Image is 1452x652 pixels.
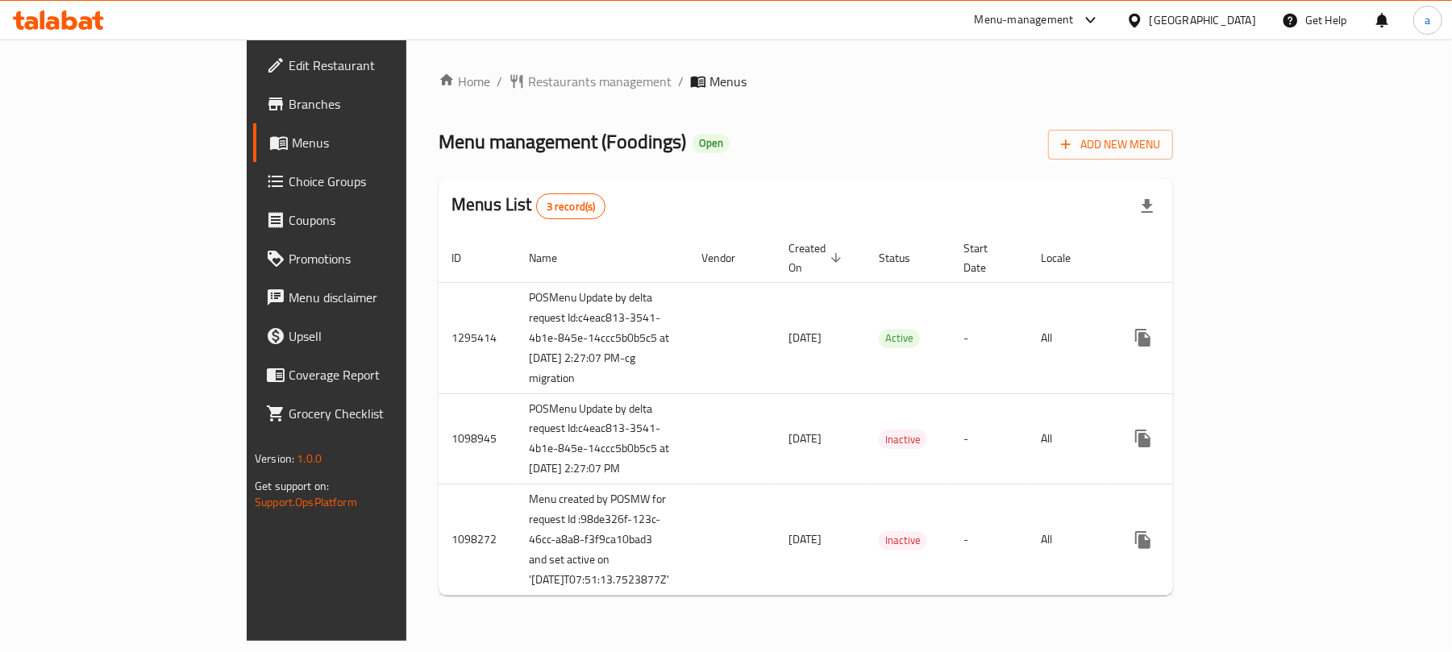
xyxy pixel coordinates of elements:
span: Menu management ( Foodings ) [439,123,686,160]
span: Menu disclaimer [289,288,476,307]
span: Name [529,248,578,268]
span: Vendor [701,248,756,268]
button: Change Status [1163,521,1201,559]
td: POSMenu Update by delta request Id:c4eac813-3541-4b1e-845e-14ccc5b0b5c5 at [DATE] 2:27:07 PM [516,393,689,484]
a: Edit Restaurant [253,46,489,85]
span: [DATE] [788,428,822,449]
span: Status [879,248,931,268]
span: Locale [1041,248,1092,268]
span: Promotions [289,249,476,268]
div: Open [693,134,730,153]
span: [DATE] [788,327,822,348]
a: Menus [253,123,489,162]
a: Choice Groups [253,162,489,201]
span: Start Date [963,239,1009,277]
a: Grocery Checklist [253,394,489,433]
li: / [497,72,502,91]
span: Inactive [879,430,927,449]
nav: breadcrumb [439,72,1173,91]
a: Coverage Report [253,355,489,394]
span: Coverage Report [289,365,476,384]
span: ID [451,248,482,268]
h2: Menus List [451,193,605,219]
span: Branches [289,94,476,114]
span: Coupons [289,210,476,230]
a: Promotions [253,239,489,278]
span: Choice Groups [289,172,476,191]
td: All [1028,393,1111,484]
a: Coupons [253,201,489,239]
td: All [1028,282,1111,393]
span: Active [879,329,920,347]
span: Open [693,136,730,150]
span: Upsell [289,326,476,346]
div: Export file [1128,187,1167,226]
span: [DATE] [788,529,822,550]
span: Created On [788,239,847,277]
span: Restaurants management [528,72,672,91]
div: Menu-management [975,10,1074,30]
span: a [1425,11,1430,29]
span: Edit Restaurant [289,56,476,75]
button: Change Status [1163,318,1201,357]
span: 3 record(s) [537,199,605,214]
button: more [1124,318,1163,357]
li: / [678,72,684,91]
span: Add New Menu [1061,135,1160,155]
span: Menus [292,133,476,152]
button: Add New Menu [1048,130,1173,160]
a: Menu disclaimer [253,278,489,317]
button: more [1124,521,1163,559]
td: - [951,393,1028,484]
span: Get support on: [255,476,329,496]
span: Grocery Checklist [289,404,476,423]
div: Inactive [879,531,927,550]
span: Inactive [879,531,927,550]
div: [GEOGRAPHIC_DATA] [1150,11,1256,29]
a: Support.OpsPlatform [255,492,357,513]
button: Change Status [1163,419,1201,458]
td: - [951,484,1028,596]
a: Branches [253,85,489,123]
span: 1.0.0 [297,448,322,469]
a: Restaurants management [509,72,672,91]
a: Upsell [253,317,489,355]
div: Inactive [879,430,927,449]
td: POSMenu Update by delta request Id:c4eac813-3541-4b1e-845e-14ccc5b0b5c5 at [DATE] 2:27:07 PM-cg m... [516,282,689,393]
th: Actions [1111,234,1292,283]
span: Version: [255,448,294,469]
div: Total records count [536,193,606,219]
span: Menus [709,72,747,91]
button: more [1124,419,1163,458]
td: All [1028,484,1111,596]
td: - [951,282,1028,393]
table: enhanced table [439,234,1292,596]
td: Menu created by POSMW for request Id :98de326f-123c-46cc-a8a8-f3f9ca10bad3 and set active on '[DA... [516,484,689,596]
